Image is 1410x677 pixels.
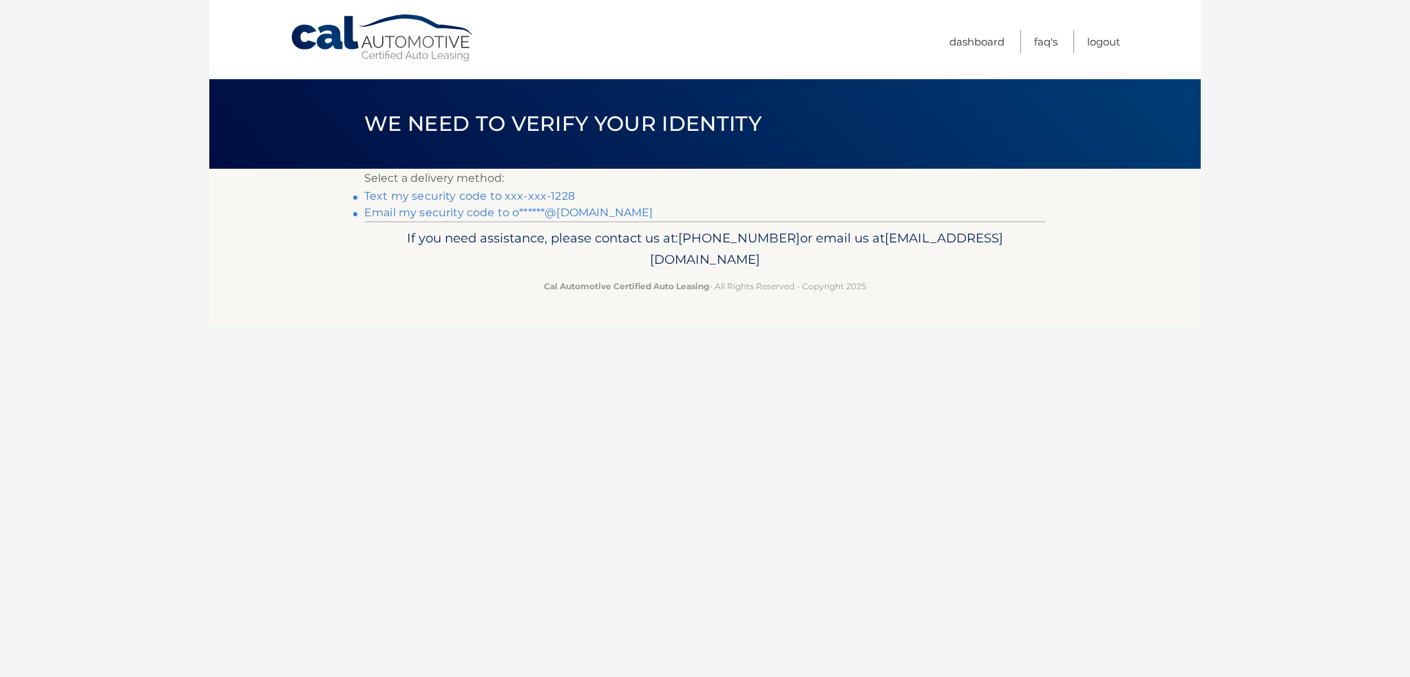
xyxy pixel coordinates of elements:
a: Dashboard [949,30,1004,53]
strong: Cal Automotive Certified Auto Leasing [544,281,709,291]
p: Select a delivery method: [364,169,1046,188]
p: - All Rights Reserved - Copyright 2025 [373,279,1037,293]
span: We need to verify your identity [364,111,761,136]
a: Text my security code to xxx-xxx-1228 [364,189,575,202]
span: [PHONE_NUMBER] [678,230,800,246]
a: FAQ's [1034,30,1057,53]
a: Logout [1087,30,1120,53]
p: If you need assistance, please contact us at: or email us at [373,227,1037,271]
a: Email my security code to o******@[DOMAIN_NAME] [364,206,653,219]
a: Cal Automotive [290,14,476,63]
